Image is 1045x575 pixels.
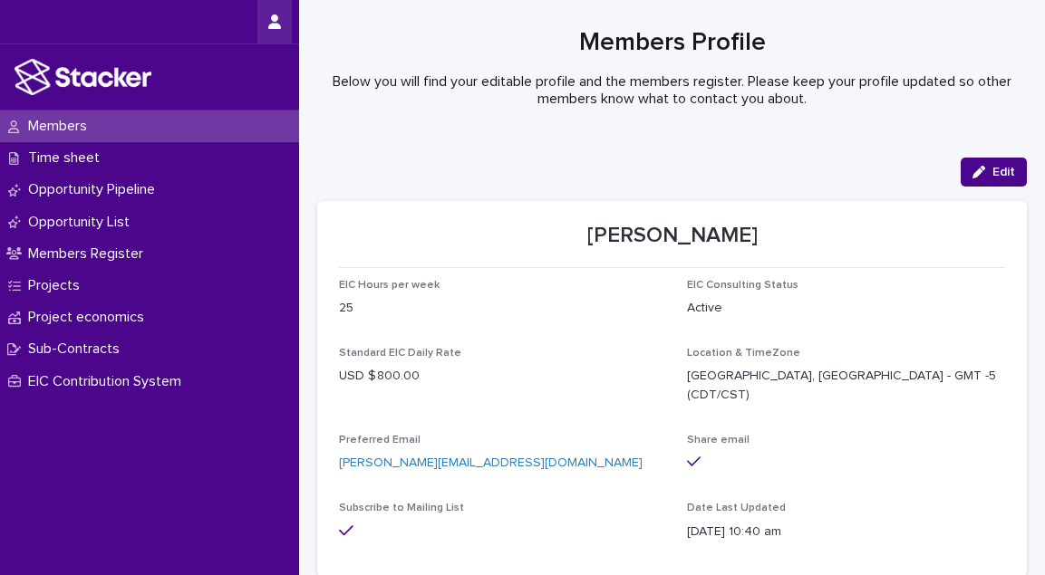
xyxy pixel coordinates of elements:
span: Standard EIC Daily Rate [339,348,461,359]
span: EIC Consulting Status [687,280,798,291]
span: Location & TimeZone [687,348,800,359]
p: [PERSON_NAME] [339,223,1005,249]
span: Share email [687,435,750,446]
button: Edit [961,158,1027,187]
p: USD $ 800.00 [339,367,672,386]
span: Subscribe to Mailing List [339,503,464,513]
span: Date Last Updated [687,503,786,513]
p: Time sheet [21,149,114,167]
p: [DATE] 10:40 am [687,522,1021,541]
p: Opportunity List [21,214,144,231]
p: Project economics [21,309,159,326]
img: stacker-logo-white.png [15,59,151,95]
span: EIC Hours per week [339,280,440,291]
span: Edit [992,166,1015,178]
p: Members [21,118,102,135]
p: EIC Contribution System [21,373,196,390]
span: Preferred Email [339,435,421,446]
p: Members Register [21,245,158,263]
p: Active [687,299,1021,318]
p: 25 [339,299,672,318]
p: Below you will find your editable profile and the members register. Please keep your profile upda... [317,73,1027,108]
p: Sub-Contracts [21,340,134,358]
a: [PERSON_NAME][EMAIL_ADDRESS][DOMAIN_NAME] [339,456,643,469]
p: Opportunity Pipeline [21,181,169,198]
h1: Members Profile [317,28,1027,59]
p: [GEOGRAPHIC_DATA], [GEOGRAPHIC_DATA] - GMT -5 (CDT/CST) [687,367,1021,405]
p: Projects [21,277,94,294]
